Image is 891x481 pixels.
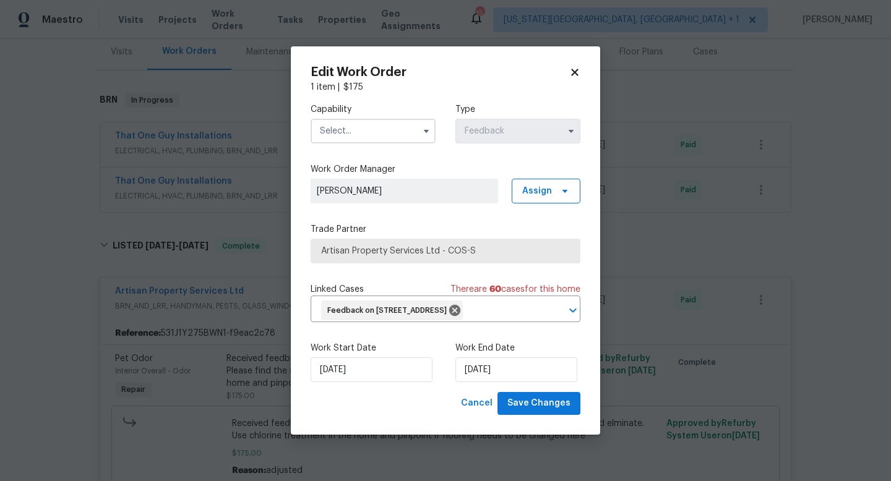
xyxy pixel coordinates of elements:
[317,185,492,197] span: [PERSON_NAME]
[450,283,580,296] span: There are case s for this home
[311,103,436,116] label: Capability
[311,283,364,296] span: Linked Cases
[461,396,493,411] span: Cancel
[419,124,434,138] button: Show options
[456,392,497,415] button: Cancel
[497,392,580,415] button: Save Changes
[455,357,577,382] input: M/D/YYYY
[321,300,463,320] div: Feedback on [STREET_ADDRESS]
[343,83,363,92] span: $ 175
[564,302,582,319] button: Open
[311,163,580,176] label: Work Order Manager
[311,66,569,79] h2: Edit Work Order
[455,119,580,143] input: Select...
[522,185,552,197] span: Assign
[311,342,436,354] label: Work Start Date
[311,81,580,93] div: 1 item |
[311,357,433,382] input: M/D/YYYY
[489,285,501,294] span: 60
[311,119,436,143] input: Select...
[455,342,580,354] label: Work End Date
[507,396,570,411] span: Save Changes
[321,245,570,257] span: Artisan Property Services Ltd - COS-S
[455,103,580,116] label: Type
[311,223,580,236] label: Trade Partner
[327,305,452,316] span: Feedback on [STREET_ADDRESS]
[564,124,579,138] button: Show options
